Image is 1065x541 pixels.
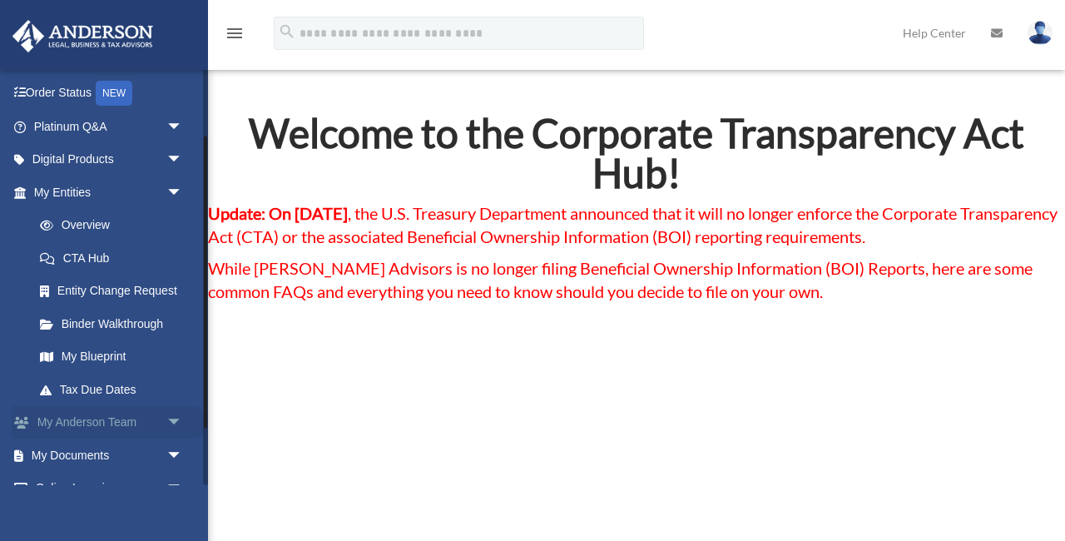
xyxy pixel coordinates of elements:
a: Digital Productsarrow_drop_down [12,143,208,176]
span: arrow_drop_down [166,439,200,473]
a: My Anderson Teamarrow_drop_down [12,406,208,439]
a: My Documentsarrow_drop_down [12,439,208,472]
a: Tax Due Dates [23,373,208,406]
i: search [278,22,296,41]
a: Entity Change Request [23,275,208,308]
span: While [PERSON_NAME] Advisors is no longer filing Beneficial Ownership Information (BOI) Reports, ... [208,258,1033,301]
img: Anderson Advisors Platinum Portal [7,20,158,52]
a: menu [225,29,245,43]
a: My Entitiesarrow_drop_down [12,176,208,209]
span: arrow_drop_down [166,472,200,506]
div: NEW [96,81,132,106]
span: arrow_drop_down [166,406,200,440]
a: CTA Hub [23,241,200,275]
a: My Blueprint [23,340,208,374]
h2: Welcome to the Corporate Transparency Act Hub! [208,113,1065,201]
a: Binder Walkthrough [23,307,208,340]
i: menu [225,23,245,43]
span: arrow_drop_down [166,110,200,144]
a: Overview [23,209,208,242]
a: Platinum Q&Aarrow_drop_down [12,110,208,143]
span: arrow_drop_down [166,176,200,210]
span: arrow_drop_down [166,143,200,177]
span: , the U.S. Treasury Department announced that it will no longer enforce the Corporate Transparenc... [208,203,1058,246]
strong: Update: On [DATE] [208,203,348,223]
img: User Pic [1028,21,1053,45]
a: Online Learningarrow_drop_down [12,472,208,505]
a: Order StatusNEW [12,77,208,111]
